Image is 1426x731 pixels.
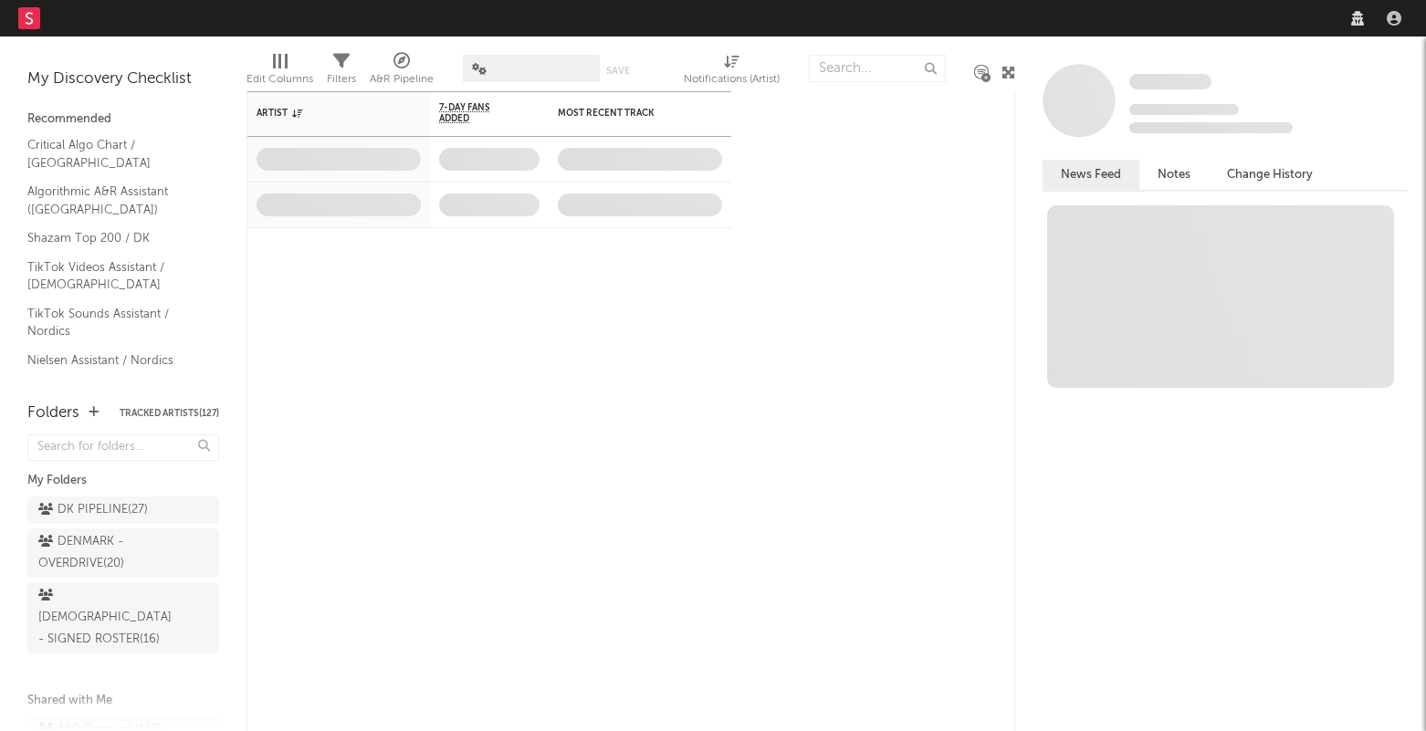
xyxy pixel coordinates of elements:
div: My Folders [27,470,219,492]
div: Edit Columns [246,46,313,99]
div: Notifications (Artist) [684,46,780,99]
div: A&R Pipeline [370,68,434,90]
div: [DEMOGRAPHIC_DATA] - SIGNED ROSTER ( 16 ) [38,585,172,651]
a: Some Artist [1129,73,1211,91]
input: Search for folders... [27,434,219,461]
div: DK PIPELINE ( 27 ) [38,499,148,521]
a: Shazam Top 200 / DK [27,228,201,248]
span: Some Artist [1129,74,1211,89]
button: Tracked Artists(127) [120,409,219,418]
button: Save [606,66,630,76]
div: Shared with Me [27,690,219,712]
a: Algorithmic A&R Assistant ([GEOGRAPHIC_DATA]) [27,182,201,219]
a: TikTok Videos Assistant / [DEMOGRAPHIC_DATA] [27,257,201,295]
button: Notes [1139,160,1209,190]
div: DENMARK - OVERDRIVE ( 20 ) [38,531,167,575]
a: Critical Algo Chart / [GEOGRAPHIC_DATA] [27,135,201,172]
a: DK PIPELINE(27) [27,496,219,524]
a: TikTok Sounds Assistant / Nordics [27,304,201,341]
a: DENMARK - OVERDRIVE(20) [27,528,219,578]
div: Artist [257,108,393,119]
div: Filters [327,68,356,90]
div: Filters [327,46,356,99]
div: My Discovery Checklist [27,68,219,90]
span: 7-Day Fans Added [439,102,512,124]
input: Search... [809,55,946,82]
span: Tracking Since: [DATE] [1129,104,1239,115]
div: Most Recent Track [558,108,695,119]
div: Recommended [27,109,219,131]
span: 0 fans last week [1129,122,1293,133]
div: A&R Pipeline [370,46,434,99]
div: Folders [27,402,79,424]
button: Change History [1209,160,1331,190]
a: Nielsen Assistant / Nordics [27,350,201,371]
a: [DEMOGRAPHIC_DATA] - SIGNED ROSTER(16) [27,582,219,653]
div: Notifications (Artist) [684,68,780,90]
div: Edit Columns [246,68,313,90]
button: News Feed [1043,160,1139,190]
